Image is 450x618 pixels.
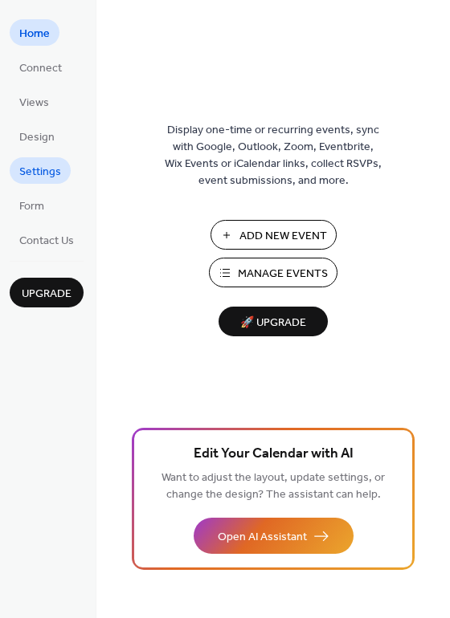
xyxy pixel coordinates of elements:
span: Open AI Assistant [218,529,307,546]
span: Home [19,26,50,43]
a: Home [10,19,59,46]
span: Connect [19,60,62,77]
span: Want to adjust the layout, update settings, or change the design? The assistant can help. [162,467,385,506]
span: Contact Us [19,233,74,250]
a: Connect [10,54,72,80]
span: Design [19,129,55,146]
span: Edit Your Calendar with AI [194,443,354,466]
span: Manage Events [238,266,328,283]
a: Contact Us [10,226,84,253]
button: Manage Events [209,258,337,287]
span: Views [19,95,49,112]
span: Add New Event [239,228,327,245]
span: Display one-time or recurring events, sync with Google, Outlook, Zoom, Eventbrite, Wix Events or ... [165,122,382,189]
span: Upgrade [22,286,72,303]
a: Design [10,123,64,149]
span: Settings [19,164,61,181]
a: Settings [10,157,71,184]
a: Views [10,88,59,115]
button: 🚀 Upgrade [219,307,328,336]
button: Add New Event [211,220,337,250]
span: Form [19,198,44,215]
span: 🚀 Upgrade [228,312,318,334]
a: Form [10,192,54,218]
button: Upgrade [10,278,84,307]
button: Open AI Assistant [194,518,354,554]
